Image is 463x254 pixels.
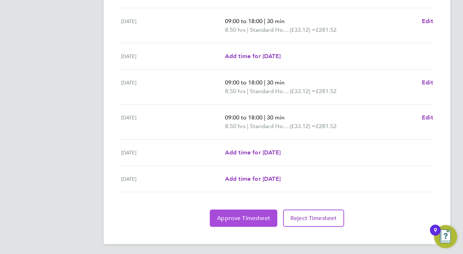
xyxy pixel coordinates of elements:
span: (£33.12) = [290,26,316,33]
span: 8.50 hrs [225,26,246,33]
span: Standard Hourly [250,122,290,131]
span: 30 min [267,79,285,86]
div: 9 [434,230,437,240]
span: 30 min [267,18,285,25]
span: £281.52 [316,123,337,130]
span: £281.52 [316,88,337,95]
button: Open Resource Center, 9 new notifications [434,225,457,248]
span: Standard Hourly [250,26,290,34]
span: Approve Timesheet [217,215,270,222]
span: 8.50 hrs [225,88,246,95]
span: Edit [422,18,433,25]
div: [DATE] [121,175,225,183]
span: | [247,88,248,95]
span: 09:00 to 18:00 [225,114,263,121]
button: Approve Timesheet [210,210,277,227]
a: Edit [422,78,433,87]
span: | [247,123,248,130]
span: 09:00 to 18:00 [225,18,263,25]
span: | [264,114,265,121]
div: [DATE] [121,78,225,96]
span: | [247,26,248,33]
span: Edit [422,114,433,121]
span: | [264,79,265,86]
span: Edit [422,79,433,86]
span: | [264,18,265,25]
span: 30 min [267,114,285,121]
span: (£33.12) = [290,88,316,95]
span: 8.50 hrs [225,123,246,130]
span: £281.52 [316,26,337,33]
span: Add time for [DATE] [225,53,281,60]
div: [DATE] [121,52,225,61]
div: [DATE] [121,17,225,34]
span: Add time for [DATE] [225,175,281,182]
span: Reject Timesheet [290,215,337,222]
span: 09:00 to 18:00 [225,79,263,86]
button: Reject Timesheet [283,210,344,227]
a: Edit [422,17,433,26]
span: Standard Hourly [250,87,290,96]
span: (£33.12) = [290,123,316,130]
a: Add time for [DATE] [225,148,281,157]
a: Add time for [DATE] [225,175,281,183]
a: Edit [422,113,433,122]
div: [DATE] [121,113,225,131]
span: Add time for [DATE] [225,149,281,156]
a: Add time for [DATE] [225,52,281,61]
div: [DATE] [121,148,225,157]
